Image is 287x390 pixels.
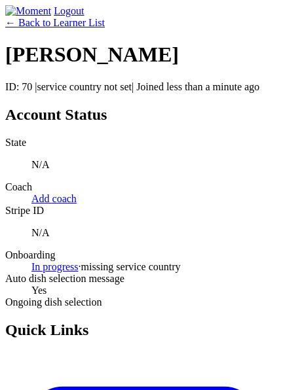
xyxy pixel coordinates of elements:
[5,43,282,67] h1: [PERSON_NAME]
[31,193,77,204] a: Add coach
[5,81,282,93] p: ID: 70 | | Joined less than a minute ago
[5,321,282,339] h2: Quick Links
[31,261,79,272] a: In progress
[5,106,282,124] h2: Account Status
[5,296,282,308] dt: Ongoing dish selection
[81,261,181,272] span: missing service country
[5,273,282,285] dt: Auto dish selection message
[79,261,81,272] span: ·
[37,81,132,92] span: service country not set
[5,137,282,149] dt: State
[54,5,84,16] a: Logout
[5,17,105,28] a: ← Back to Learner List
[31,285,47,296] span: Yes
[5,181,282,193] dt: Coach
[5,5,51,17] img: Moment
[31,227,282,239] p: N/A
[31,159,282,171] p: N/A
[5,249,282,261] dt: Onboarding
[5,205,282,217] dt: Stripe ID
